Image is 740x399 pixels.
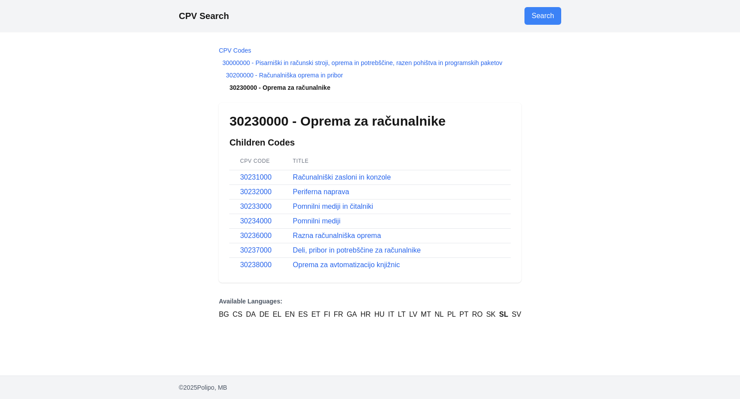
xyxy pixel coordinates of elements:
p: © 2025 Polipo, MB [179,383,561,392]
a: Pomnilni mediji [293,217,341,225]
a: FI [324,309,330,320]
nav: Breadcrumb [219,46,521,92]
a: IT [388,309,394,320]
a: BG [219,309,229,320]
p: Available Languages: [219,297,521,306]
a: Oprema za avtomatizacijo knjižnic [293,261,400,269]
a: Periferna naprava [293,188,349,196]
a: CPV Codes [219,47,251,54]
a: Pomnilni mediji in čitalniki [293,203,373,210]
a: 30200000 - Računalniška oprema in pribor [226,72,343,79]
a: PT [459,309,468,320]
a: Deli, pribor in potrebščine za računalnike [293,246,421,254]
nav: Language Versions [219,297,521,320]
a: SL [499,309,508,320]
a: 30233000 [240,203,271,210]
a: CPV Search [179,11,229,21]
a: HU [374,309,385,320]
a: 30232000 [240,188,271,196]
a: CS [233,309,243,320]
a: LT [398,309,405,320]
a: DA [246,309,256,320]
a: RO [472,309,482,320]
a: GA [347,309,357,320]
a: HR [361,309,371,320]
a: 30000000 - Pisarniški in računski stroji, oprema in potrebščine, razen pohištva in programskih pa... [222,59,502,66]
a: NL [435,309,443,320]
a: 30237000 [240,246,271,254]
h1: 30230000 - Oprema za računalnike [229,113,510,129]
a: EN [285,309,295,320]
a: PL [447,309,456,320]
h2: Children Codes [229,136,510,149]
a: Razna računalniška oprema [293,232,381,239]
a: DE [259,309,269,320]
a: Računalniški zasloni in konzole [293,173,391,181]
th: Title [282,152,511,170]
a: FR [334,309,343,320]
a: LV [409,309,417,320]
a: MT [421,309,431,320]
a: ES [298,309,308,320]
a: 30234000 [240,217,271,225]
a: SK [486,309,495,320]
li: 30230000 - Oprema za računalnike [219,83,521,92]
a: 30231000 [240,173,271,181]
a: SV [512,309,521,320]
a: 30238000 [240,261,271,269]
th: CPV Code [229,152,282,170]
a: ET [311,309,320,320]
a: EL [273,309,281,320]
a: Go to search [524,7,561,25]
a: 30236000 [240,232,271,239]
